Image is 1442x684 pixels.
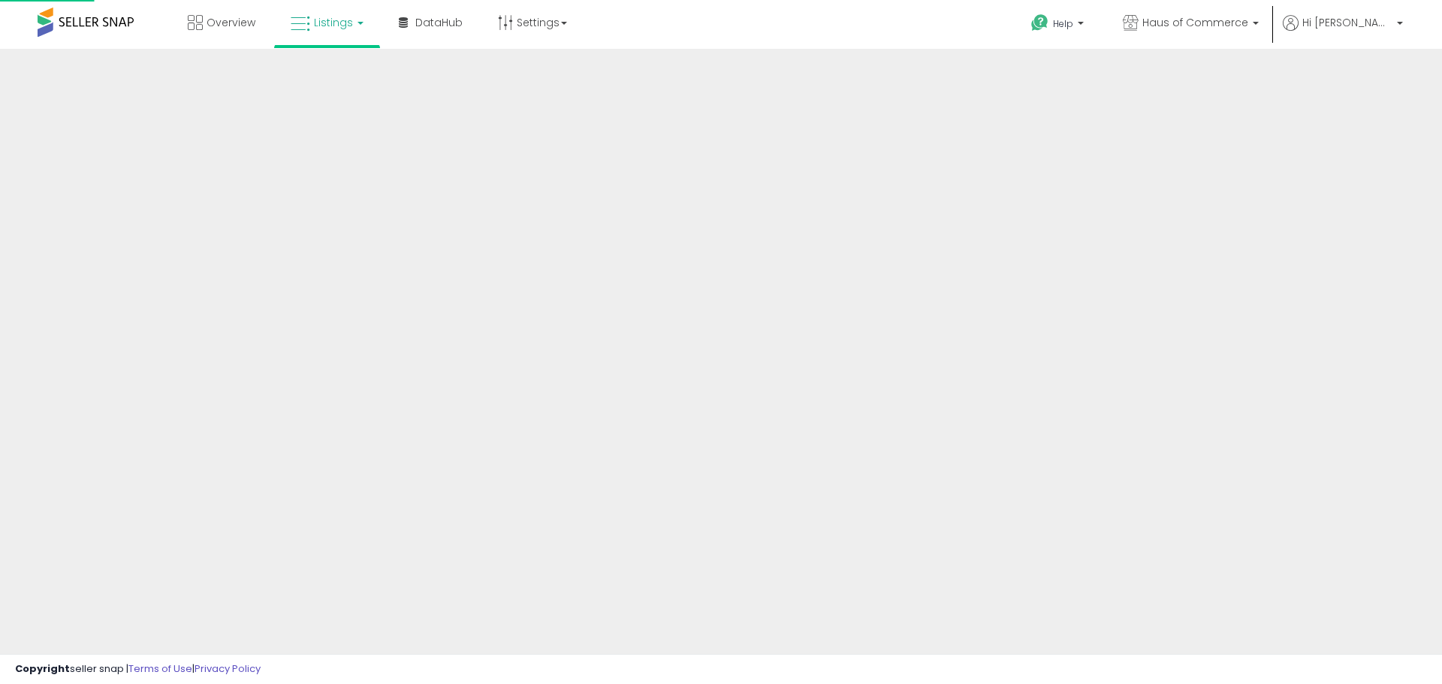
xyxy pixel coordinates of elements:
[195,661,261,676] a: Privacy Policy
[1302,15,1392,30] span: Hi [PERSON_NAME]
[1030,14,1049,32] i: Get Help
[128,661,192,676] a: Terms of Use
[1019,2,1099,49] a: Help
[1053,17,1073,30] span: Help
[314,15,353,30] span: Listings
[415,15,463,30] span: DataHub
[1142,15,1248,30] span: Haus of Commerce
[207,15,255,30] span: Overview
[15,661,70,676] strong: Copyright
[1283,15,1403,49] a: Hi [PERSON_NAME]
[15,662,261,676] div: seller snap | |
